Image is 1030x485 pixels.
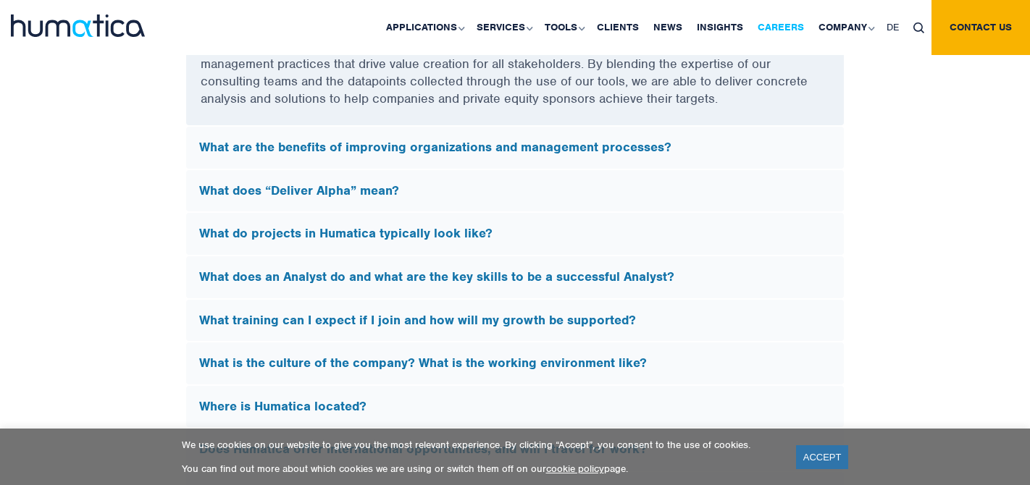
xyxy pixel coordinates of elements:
[199,183,831,199] h5: What does “Deliver Alpha” mean?
[887,21,899,33] span: DE
[199,355,831,371] h5: What is the culture of the company? What is the working environment like?
[546,463,604,475] a: cookie policy
[182,463,778,475] p: You can find out more about which cookies we are using or switch them off on our page.
[796,445,849,469] a: ACCEPT
[199,313,831,329] h5: What training can I expect if I join and how will my growth be supported?
[199,226,831,242] h5: What do projects in Humatica typically look like?
[182,439,778,451] p: We use cookies on our website to give you the most relevant experience. By clicking “Accept”, you...
[199,140,831,156] h5: What are the benefits of improving organizations and management processes?
[11,14,145,37] img: logo
[913,22,924,33] img: search_icon
[199,399,831,415] h5: Where is Humatica located?
[199,269,831,285] h5: What does an Analyst do and what are the key skills to be a successful Analyst?
[201,20,829,125] p: Our projects are grounded in “fact-based transparency” which is possible thanks to the support of...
